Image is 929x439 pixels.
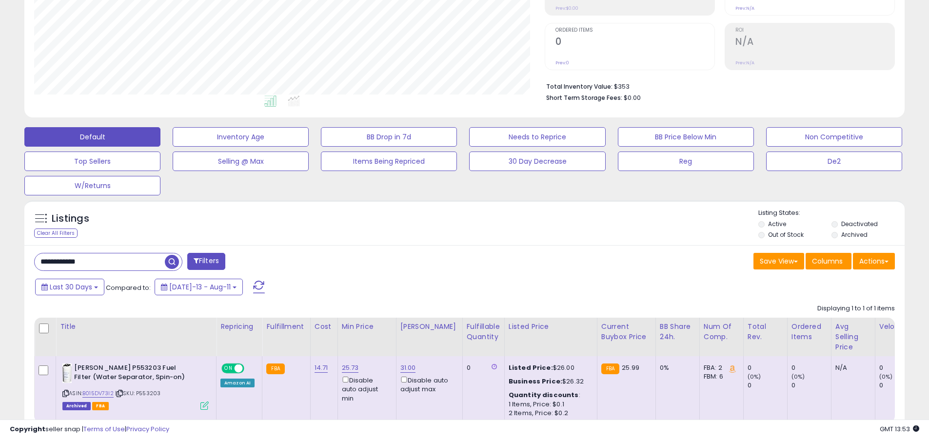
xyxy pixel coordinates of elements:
[735,36,894,49] h2: N/A
[735,60,754,66] small: Prev: N/A
[35,279,104,295] button: Last 30 Days
[509,409,590,418] div: 2 Items, Price: $0.2
[555,60,569,66] small: Prev: 0
[92,402,109,410] span: FBA
[24,176,160,195] button: W/Returns
[509,363,590,372] div: $26.00
[342,375,389,403] div: Disable auto adjust min
[622,363,639,372] span: 25.99
[841,220,878,228] label: Deactivated
[791,322,827,342] div: Ordered Items
[24,127,160,147] button: Default
[748,322,783,342] div: Total Rev.
[220,322,258,332] div: Repricing
[555,28,714,33] span: Ordered Items
[469,152,605,171] button: 30 Day Decrease
[879,363,919,372] div: 0
[62,363,209,409] div: ASIN:
[315,322,334,332] div: Cost
[467,322,500,342] div: Fulfillable Quantity
[342,322,392,332] div: Min Price
[555,5,578,11] small: Prev: $0.00
[748,363,787,372] div: 0
[835,322,871,352] div: Avg Selling Price
[173,127,309,147] button: Inventory Age
[509,377,562,386] b: Business Price:
[768,220,786,228] label: Active
[546,94,622,102] b: Short Term Storage Fees:
[220,379,255,387] div: Amazon AI
[266,363,284,374] small: FBA
[879,322,915,332] div: Velocity
[509,377,590,386] div: $26.32
[115,389,160,397] span: | SKU: P553203
[853,253,895,269] button: Actions
[735,28,894,33] span: ROI
[509,390,579,400] b: Quantity discounts
[62,402,91,410] span: Listings that have been deleted from Seller Central
[601,322,652,342] div: Current Buybox Price
[704,363,736,372] div: FBA: 2
[155,279,243,295] button: [DATE]-13 - Aug-11
[791,373,805,381] small: (0%)
[321,127,457,147] button: BB Drop in 7d
[10,425,169,434] div: seller snap | |
[106,283,151,292] span: Compared to:
[748,373,761,381] small: (0%)
[791,381,831,390] div: 0
[187,253,225,270] button: Filters
[817,304,895,313] div: Displaying 1 to 1 of 1 items
[342,363,359,373] a: 25.73
[50,282,92,292] span: Last 30 Days
[618,152,754,171] button: Reg
[660,363,692,372] div: 0%
[879,381,919,390] div: 0
[841,230,868,239] label: Archived
[400,375,455,394] div: Disable auto adjust max
[24,152,160,171] button: Top Sellers
[509,391,590,400] div: :
[704,372,736,381] div: FBM: 6
[835,363,868,372] div: N/A
[546,82,613,91] b: Total Inventory Value:
[880,424,919,434] span: 2025-09-11 13:53 GMT
[400,322,458,332] div: [PERSON_NAME]
[509,400,590,409] div: 1 Items, Price: $0.1
[83,424,125,434] a: Terms of Use
[735,5,754,11] small: Prev: N/A
[74,363,193,384] b: [PERSON_NAME] P553203 Fuel Filter (Water Separator, Spin-on)
[400,363,416,373] a: 31.00
[806,253,851,269] button: Columns
[266,322,306,332] div: Fulfillment
[321,152,457,171] button: Items Being Repriced
[52,212,89,226] h5: Listings
[812,256,843,266] span: Columns
[60,322,212,332] div: Title
[601,363,619,374] small: FBA
[509,363,553,372] b: Listed Price:
[766,127,902,147] button: Non Competitive
[758,209,905,218] p: Listing States:
[624,93,641,102] span: $0.00
[10,424,45,434] strong: Copyright
[704,322,739,342] div: Num of Comp.
[766,152,902,171] button: De2
[546,80,888,92] li: $353
[469,127,605,147] button: Needs to Reprice
[555,36,714,49] h2: 0
[879,373,893,381] small: (0%)
[315,363,328,373] a: 14.71
[467,363,497,372] div: 0
[748,381,787,390] div: 0
[768,230,804,239] label: Out of Stock
[243,364,258,373] span: OFF
[62,363,72,383] img: 41rfU7QB6sL._SL40_.jpg
[126,424,169,434] a: Privacy Policy
[173,152,309,171] button: Selling @ Max
[34,229,78,238] div: Clear All Filters
[509,322,593,332] div: Listed Price
[618,127,754,147] button: BB Price Below Min
[169,282,231,292] span: [DATE]-13 - Aug-11
[791,363,831,372] div: 0
[753,253,804,269] button: Save View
